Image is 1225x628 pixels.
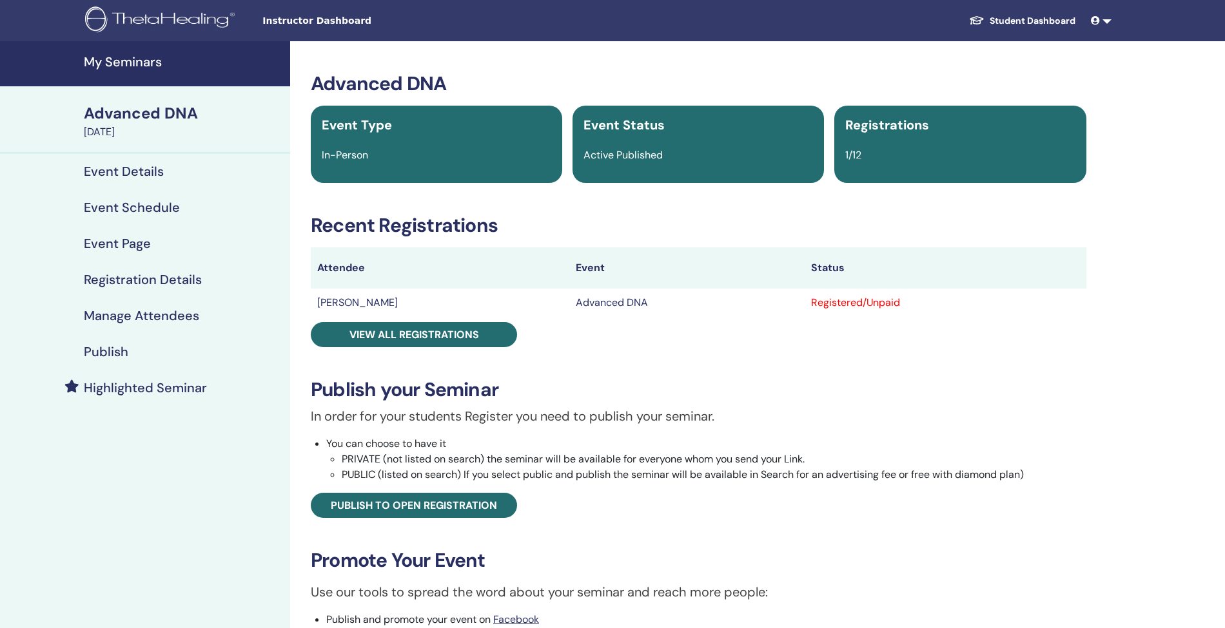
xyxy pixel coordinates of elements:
[311,582,1086,602] p: Use our tools to spread the word about your seminar and reach more people:
[311,289,569,317] td: [PERSON_NAME]
[311,214,1086,237] h3: Recent Registrations
[262,14,456,28] span: Instructor Dashboard
[322,117,392,133] span: Event Type
[322,148,368,162] span: In-Person
[342,467,1086,482] li: PUBLIC (listed on search) If you select public and publish the seminar will be available in Searc...
[84,344,128,359] h4: Publish
[84,102,282,124] div: Advanced DNA
[76,102,290,140] a: Advanced DNA[DATE]
[84,54,282,70] h4: My Seminars
[84,164,164,179] h4: Event Details
[84,308,199,323] h4: Manage Attendees
[583,148,663,162] span: Active Published
[845,148,861,162] span: 1/12
[326,612,1086,627] li: Publish and promote your event on
[311,406,1086,426] p: In order for your students Register you need to publish your seminar.
[805,247,1086,289] th: Status
[969,15,985,26] img: graduation-cap-white.svg
[85,6,239,35] img: logo.png
[326,436,1086,482] li: You can choose to have it
[84,200,180,215] h4: Event Schedule
[845,117,929,133] span: Registrations
[84,124,282,140] div: [DATE]
[493,613,539,626] a: Facebook
[311,549,1086,572] h3: Promote Your Event
[84,380,207,395] h4: Highlighted Seminar
[311,493,517,518] a: Publish to open registration
[84,272,202,287] h4: Registration Details
[583,117,665,133] span: Event Status
[311,247,569,289] th: Attendee
[84,236,151,251] h4: Event Page
[959,9,1086,33] a: Student Dashboard
[311,378,1086,401] h3: Publish your Seminar
[311,72,1086,95] h3: Advanced DNA
[569,247,805,289] th: Event
[331,499,497,512] span: Publish to open registration
[311,322,517,347] a: View all registrations
[811,295,1080,310] div: Registered/Unpaid
[349,328,479,341] span: View all registrations
[342,452,1086,467] li: PRIVATE (not listed on search) the seminar will be available for everyone whom you send your Link.
[569,289,805,317] td: Advanced DNA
